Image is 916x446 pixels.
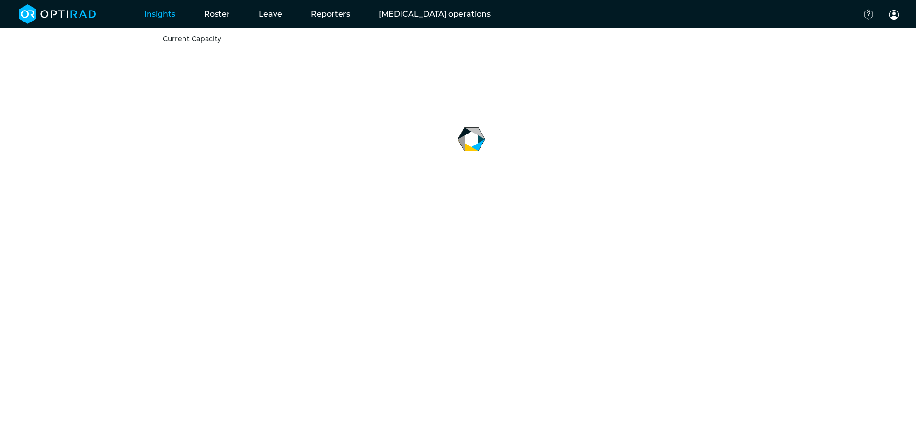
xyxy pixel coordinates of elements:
[19,4,96,24] img: brand-opti-rad-logos-blue-and-white-d2f68631ba2948856bd03f2d395fb146ddc8fb01b4b6e9315ea85fa773367...
[163,34,221,43] a: Current Capacity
